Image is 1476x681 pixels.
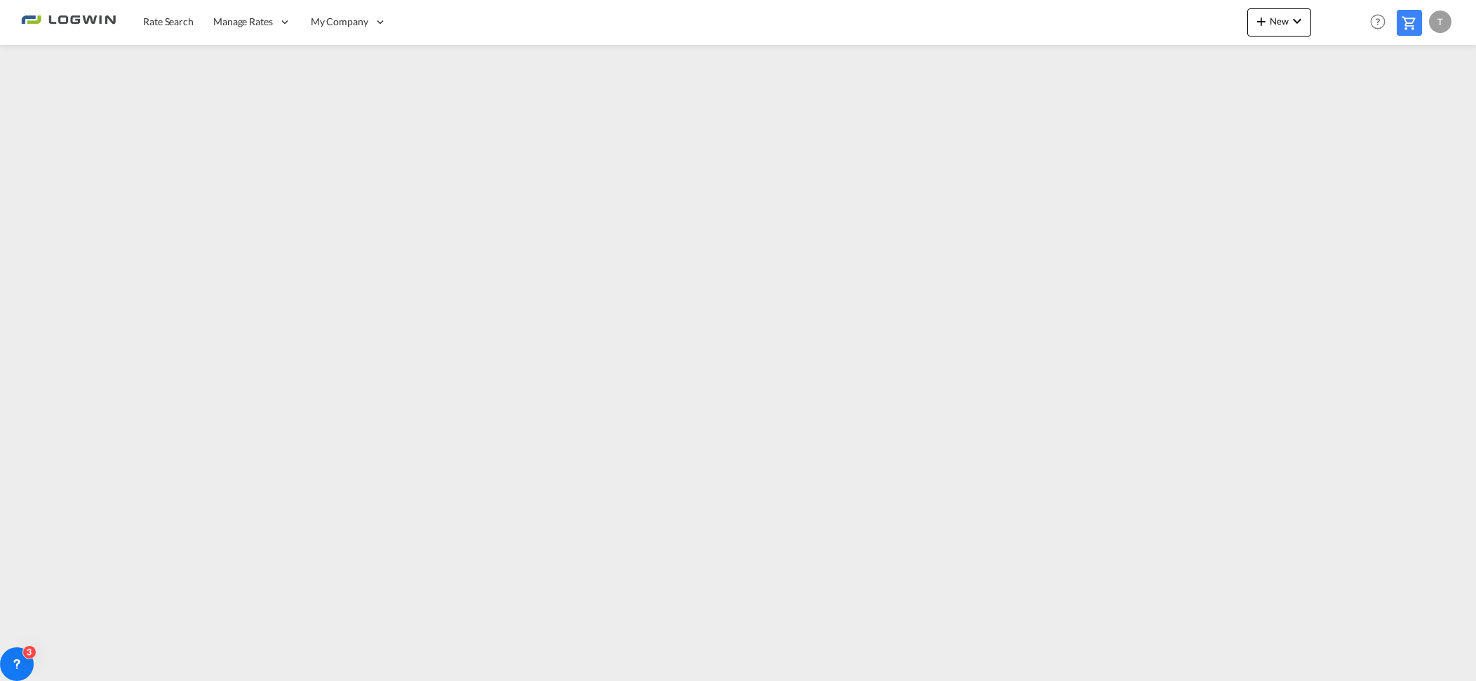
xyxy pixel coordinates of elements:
[1429,11,1451,33] div: T
[21,6,116,38] img: 2761ae10d95411efa20a1f5e0282d2d7.png
[1366,10,1397,35] div: Help
[311,15,368,29] span: My Company
[1253,15,1306,27] span: New
[143,15,194,27] span: Rate Search
[1366,10,1390,34] span: Help
[1247,8,1311,37] button: icon-plus 400-fgNewicon-chevron-down
[1253,13,1270,29] md-icon: icon-plus 400-fg
[213,15,273,29] span: Manage Rates
[1289,13,1306,29] md-icon: icon-chevron-down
